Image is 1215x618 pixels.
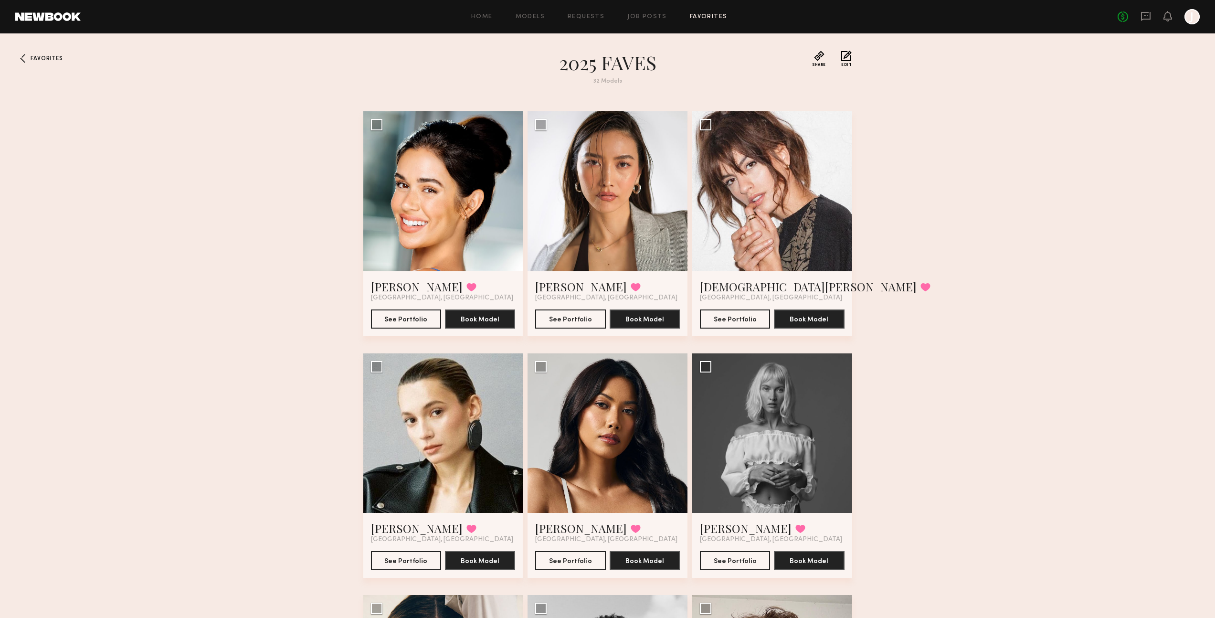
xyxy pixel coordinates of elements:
[774,551,844,570] button: Book Model
[690,14,728,20] a: Favorites
[371,551,441,570] button: See Portfolio
[774,309,844,329] button: Book Model
[610,309,680,329] button: Book Model
[610,315,680,323] a: Book Model
[812,51,826,67] button: Share
[535,521,627,536] a: [PERSON_NAME]
[700,521,792,536] a: [PERSON_NAME]
[627,14,667,20] a: Job Posts
[700,294,842,302] span: [GEOGRAPHIC_DATA], [GEOGRAPHIC_DATA]
[371,294,513,302] span: [GEOGRAPHIC_DATA], [GEOGRAPHIC_DATA]
[774,315,844,323] a: Book Model
[610,556,680,565] a: Book Model
[841,63,852,67] span: Edit
[610,551,680,570] button: Book Model
[700,279,917,294] a: [DEMOGRAPHIC_DATA][PERSON_NAME]
[535,551,605,570] button: See Portfolio
[445,551,515,570] button: Book Model
[15,51,31,66] a: Favorites
[471,14,493,20] a: Home
[568,14,604,20] a: Requests
[700,536,842,543] span: [GEOGRAPHIC_DATA], [GEOGRAPHIC_DATA]
[535,309,605,329] button: See Portfolio
[371,309,441,329] button: See Portfolio
[436,78,780,85] div: 32 Models
[535,279,627,294] a: [PERSON_NAME]
[445,315,515,323] a: Book Model
[700,309,770,329] button: See Portfolio
[812,63,826,67] span: Share
[371,521,463,536] a: [PERSON_NAME]
[445,556,515,565] a: Book Model
[535,536,677,543] span: [GEOGRAPHIC_DATA], [GEOGRAPHIC_DATA]
[436,51,780,75] h1: 2025 FAVES
[700,551,770,570] button: See Portfolio
[774,556,844,565] a: Book Model
[371,279,463,294] a: [PERSON_NAME]
[445,309,515,329] button: Book Model
[1184,9,1200,24] a: J
[371,536,513,543] span: [GEOGRAPHIC_DATA], [GEOGRAPHIC_DATA]
[841,51,852,67] button: Edit
[535,294,677,302] span: [GEOGRAPHIC_DATA], [GEOGRAPHIC_DATA]
[31,56,63,62] span: Favorites
[516,14,545,20] a: Models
